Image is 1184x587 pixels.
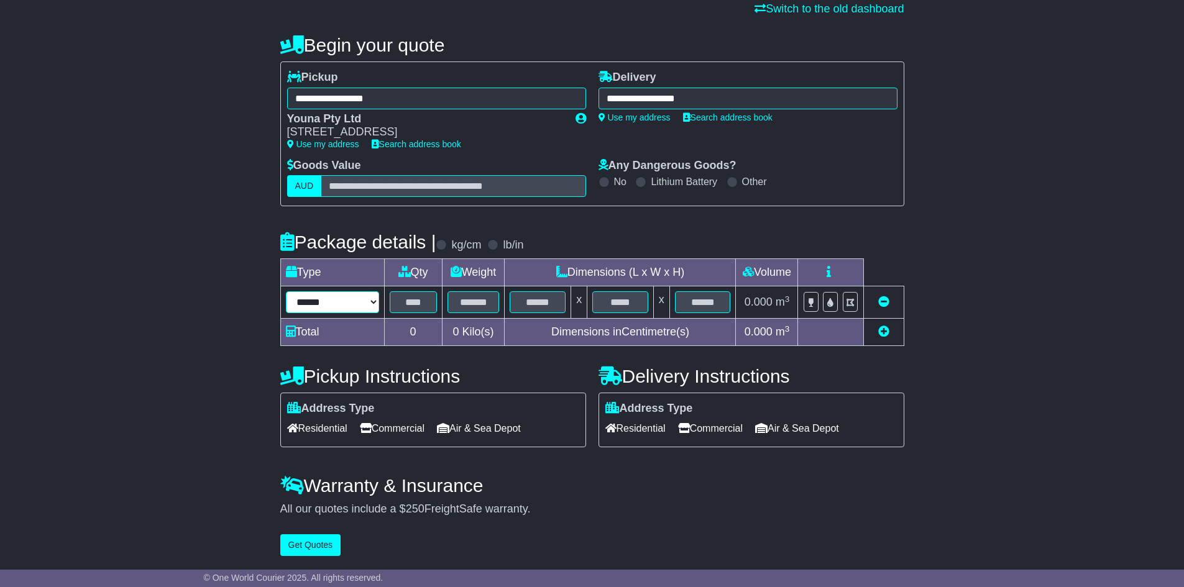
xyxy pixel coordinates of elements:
[280,503,904,516] div: All our quotes include a $ FreightSafe warranty.
[605,419,666,438] span: Residential
[451,239,481,252] label: kg/cm
[599,366,904,386] h4: Delivery Instructions
[280,319,384,346] td: Total
[776,325,790,338] span: m
[736,259,798,286] td: Volume
[605,402,693,416] label: Address Type
[280,35,904,55] h4: Begin your quote
[287,402,375,416] label: Address Type
[280,366,586,386] h4: Pickup Instructions
[287,175,322,197] label: AUD
[360,419,424,438] span: Commercial
[683,112,773,122] a: Search address book
[614,176,626,188] label: No
[442,259,505,286] td: Weight
[287,125,563,139] div: [STREET_ADDRESS]
[503,239,523,252] label: lb/in
[878,296,889,308] a: Remove this item
[653,286,669,319] td: x
[505,319,736,346] td: Dimensions in Centimetre(s)
[384,319,442,346] td: 0
[599,112,671,122] a: Use my address
[745,325,773,338] span: 0.000
[785,324,790,334] sup: 3
[287,419,347,438] span: Residential
[878,325,889,338] a: Add new item
[442,319,505,346] td: Kilo(s)
[287,112,563,126] div: Youna Pty Ltd
[755,2,904,15] a: Switch to the old dashboard
[452,325,459,338] span: 0
[280,259,384,286] td: Type
[599,71,656,84] label: Delivery
[745,296,773,308] span: 0.000
[287,71,338,84] label: Pickup
[280,534,341,556] button: Get Quotes
[755,419,839,438] span: Air & Sea Depot
[287,139,359,149] a: Use my address
[776,296,790,308] span: m
[437,419,521,438] span: Air & Sea Depot
[287,159,361,173] label: Goods Value
[384,259,442,286] td: Qty
[372,139,461,149] a: Search address book
[280,475,904,496] h4: Warranty & Insurance
[505,259,736,286] td: Dimensions (L x W x H)
[280,232,436,252] h4: Package details |
[651,176,717,188] label: Lithium Battery
[742,176,767,188] label: Other
[571,286,587,319] td: x
[678,419,743,438] span: Commercial
[599,159,737,173] label: Any Dangerous Goods?
[406,503,424,515] span: 250
[204,573,383,583] span: © One World Courier 2025. All rights reserved.
[785,294,790,304] sup: 3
